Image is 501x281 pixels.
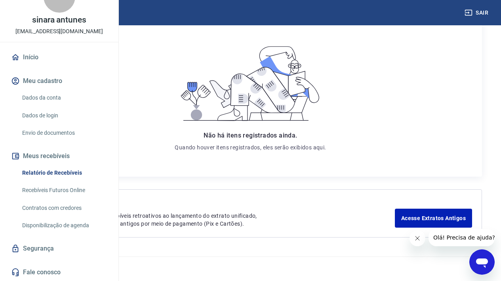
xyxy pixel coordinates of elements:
a: Contratos com credores [19,200,109,216]
a: Recebíveis Futuros Online [19,182,109,198]
span: Olá! Precisa de ajuda? [5,6,67,12]
a: Dados de login [19,107,109,124]
a: Relatório de Recebíveis [19,165,109,181]
a: Fale conosco [10,264,109,281]
p: Extratos Antigos [40,199,395,209]
button: Meu cadastro [10,72,109,90]
p: sinara antunes [32,16,86,24]
a: Dados da conta [19,90,109,106]
iframe: Botão para abrir a janela de mensagens [469,249,495,275]
a: Segurança [10,240,109,257]
iframe: Fechar mensagem [410,230,425,246]
button: Sair [463,6,491,20]
p: Quando houver itens registrados, eles serão exibidos aqui. [175,143,326,151]
p: 2025 © [19,263,482,272]
a: Envio de documentos [19,125,109,141]
p: [EMAIL_ADDRESS][DOMAIN_NAME] [15,27,103,36]
a: Início [10,49,109,66]
button: Meus recebíveis [10,147,109,165]
a: Disponibilização de agenda [19,217,109,234]
p: Para ver lançamentos de recebíveis retroativos ao lançamento do extrato unificado, você pode aces... [40,212,395,228]
a: Acesse Extratos Antigos [395,209,472,228]
span: Não há itens registrados ainda. [204,132,297,139]
iframe: Mensagem da empresa [429,229,495,246]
